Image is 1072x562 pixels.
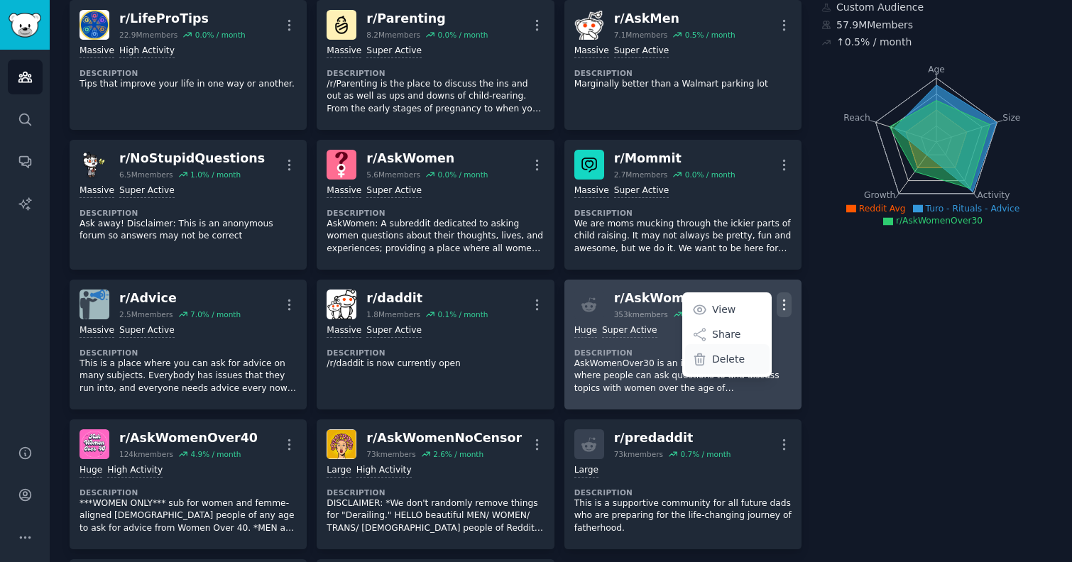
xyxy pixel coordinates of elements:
[80,324,114,338] div: Massive
[574,464,598,478] div: Large
[574,184,609,198] div: Massive
[70,419,307,549] a: AskWomenOver40r/AskWomenOver40124kmembers4.9% / monthHugeHigh ActivityDescription***WOMEN ONLY***...
[685,30,735,40] div: 0.5 % / month
[80,218,297,243] p: Ask away! Disclaimer: This is an anonymous forum so answers may not be correct
[119,170,173,180] div: 6.5M members
[70,280,307,409] a: Advicer/Advice2.5Mmembers7.0% / monthMassiveSuper ActiveDescriptionThis is a place where you can ...
[80,78,297,91] p: Tips that improve your life in one way or another.
[602,324,657,338] div: Super Active
[119,30,177,40] div: 22.9M members
[80,497,297,535] p: ***WOMEN ONLY*** sub for women and femme-aligned [DEMOGRAPHIC_DATA] people of any age to ask for ...
[685,294,770,324] a: View
[821,18,1052,33] div: 57.9M Members
[119,10,246,28] div: r/ LifeProTips
[926,204,1020,214] span: Turo - Rituals - Advice
[366,290,488,307] div: r/ daddit
[366,150,488,167] div: r/ AskWomen
[614,309,668,319] div: 353k members
[119,184,175,198] div: Super Active
[327,497,544,535] p: DISCLAIMER: *We don't randomly remove things for "Derailing." HELLO beautiful MEN/ WOMEN/ TRANS/ ...
[712,302,735,317] p: View
[80,68,297,78] dt: Description
[107,464,163,478] div: High Activity
[317,140,554,270] a: AskWomenr/AskWomen5.6Mmembers0.0% / monthMassiveSuper ActiveDescriptionAskWomen: A subreddit dedi...
[327,218,544,255] p: AskWomen: A subreddit dedicated to asking women questions about their thoughts, lives, and experi...
[80,45,114,58] div: Massive
[564,280,802,409] a: r/AskWomenOver30353kmembers2.0% / monthViewShareDeleteHugeSuper ActiveDescriptionAskWomenOver30 i...
[366,429,522,447] div: r/ AskWomenNoCensor
[614,170,668,180] div: 2.7M members
[119,290,241,307] div: r/ Advice
[712,327,740,342] p: Share
[836,35,912,50] div: ↑ 0.5 % / month
[564,419,802,549] a: r/predaddit73kmembers0.7% / monthLargeDescriptionThis is a supportive community for all future da...
[864,190,895,200] tspan: Growth
[859,204,906,214] span: Reddit Avg
[574,218,792,255] p: We are moms mucking through the ickier parts of child raising. It may not always be pretty, fun a...
[70,140,307,270] a: NoStupidQuestionsr/NoStupidQuestions6.5Mmembers1.0% / monthMassiveSuper ActiveDescriptionAsk away...
[574,348,792,358] dt: Description
[327,358,544,370] p: /r/daddit is now currently open
[614,45,669,58] div: Super Active
[327,78,544,116] p: /r/Parenting is the place to discuss the ins and out as well as ups and downs of child-rearing. F...
[119,150,265,167] div: r/ NoStupidQuestions
[437,170,488,180] div: 0.0 % / month
[80,10,109,40] img: LifeProTips
[574,208,792,218] dt: Description
[195,30,246,40] div: 0.0 % / month
[119,324,175,338] div: Super Active
[614,429,731,447] div: r/ predaddit
[327,184,361,198] div: Massive
[437,30,488,40] div: 0.0 % / month
[574,497,792,535] p: This is a supportive community for all future dads who are preparing for the life-changing journe...
[119,45,175,58] div: High Activity
[327,208,544,218] dt: Description
[327,464,351,478] div: Large
[327,290,356,319] img: daddit
[317,280,554,409] a: dadditr/daddit1.8Mmembers0.1% / monthMassiveSuper ActiveDescription/r/daddit is now currently open
[327,45,361,58] div: Massive
[614,150,735,167] div: r/ Mommit
[574,358,792,395] p: AskWomenOver30 is an inclusive community where people can ask questions to and discuss topics wit...
[80,290,109,319] img: Advice
[928,65,945,75] tspan: Age
[327,10,356,40] img: Parenting
[356,464,412,478] div: High Activity
[80,358,297,395] p: This is a place where you can ask for advice on many subjects. Everybody has issues that they run...
[190,170,241,180] div: 1.0 % / month
[366,10,488,28] div: r/ Parenting
[119,309,173,319] div: 2.5M members
[327,324,361,338] div: Massive
[366,309,420,319] div: 1.8M members
[437,309,488,319] div: 0.1 % / month
[190,449,241,459] div: 4.9 % / month
[119,449,173,459] div: 124k members
[896,216,983,226] span: r/AskWomenOver30
[366,449,415,459] div: 73k members
[119,429,258,447] div: r/ AskWomenOver40
[564,140,802,270] a: Mommitr/Mommit2.7Mmembers0.0% / monthMassiveSuper ActiveDescriptionWe are moms mucking through th...
[366,30,420,40] div: 8.2M members
[574,78,792,91] p: Marginally better than a Walmart parking lot
[80,429,109,459] img: AskWomenOver40
[614,30,668,40] div: 7.1M members
[574,324,597,338] div: Huge
[574,45,609,58] div: Massive
[327,348,544,358] dt: Description
[574,487,792,497] dt: Description
[685,170,735,180] div: 0.0 % / month
[80,150,109,180] img: NoStupidQuestions
[574,68,792,78] dt: Description
[327,68,544,78] dt: Description
[80,184,114,198] div: Massive
[80,348,297,358] dt: Description
[366,324,422,338] div: Super Active
[80,464,102,478] div: Huge
[843,112,870,122] tspan: Reach
[327,487,544,497] dt: Description
[614,290,753,307] div: r/ AskWomenOver30
[574,10,604,40] img: AskMen
[327,429,356,459] img: AskWomenNoCensor
[366,45,422,58] div: Super Active
[366,184,422,198] div: Super Active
